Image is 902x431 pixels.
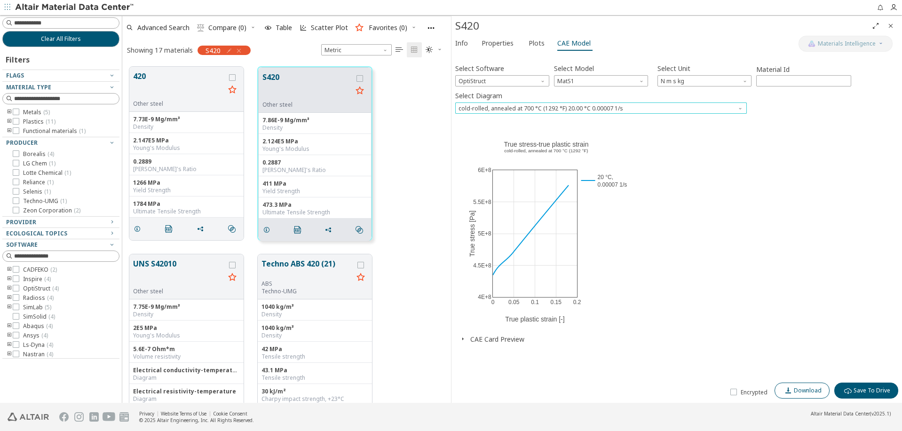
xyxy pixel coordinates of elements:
div: [PERSON_NAME]'s Ratio [262,166,367,174]
div: Unit System [321,44,392,55]
div: Showing 17 materials [127,46,193,55]
div: Yield Strength [133,187,240,194]
div: Other steel [262,101,352,109]
button: Similar search [224,219,244,238]
span: ( 4 ) [48,313,55,321]
span: ( 1 ) [60,197,67,205]
div: © 2025 Altair Engineering, Inc. All Rights Reserved. [139,417,254,423]
i: toogle group [6,275,13,283]
span: Provider [6,218,36,226]
span: Favorites (0) [369,24,407,31]
div: 42 MPa [261,345,368,353]
button: Similar search [351,220,371,239]
span: Encrypted [741,389,767,396]
div: 7.75E-9 Mg/mm³ [133,303,240,311]
span: ( 4 ) [47,350,53,358]
span: CADFEKO [23,266,57,274]
i: toogle group [6,285,13,292]
span: Flags [6,71,24,79]
span: Material Type [6,83,51,91]
span: Inspire [23,275,51,283]
div: 5.6E-7 Ohm*m [133,345,240,353]
span: Ansys [23,332,48,339]
span: cold-rolled, annealed at 700 °C (1292 °F) 20.00 °C 0.00007 1/s [455,102,747,114]
div: Yield Strength [262,188,367,195]
div: 2.124E5 MPa [262,138,367,145]
span: ( 4 ) [44,275,51,283]
span: ( 2 ) [50,266,57,274]
span: Zeon Corporation [23,207,80,214]
div: Density [261,311,368,318]
button: Close [455,335,470,344]
span: Reliance [23,179,54,186]
button: Full Screen [868,18,883,33]
span: Metals [23,109,50,116]
div: Charpy impact strength, +23°C [261,395,368,403]
div: 1040 kg/m³ [261,303,368,311]
span: Selenis [23,188,51,196]
i:  [165,225,173,233]
i: toogle group [6,127,13,135]
span: SimLab [23,304,51,311]
button: Share [320,220,340,239]
button: Theme [422,42,446,57]
span: Techno-UMG [23,197,67,205]
span: ( 2 ) [74,206,80,214]
button: Download [775,383,830,399]
div: Other steel [133,288,225,295]
i: toogle group [6,332,13,339]
span: N m s kg [657,75,752,86]
span: Properties [482,36,514,51]
i: toogle group [6,109,13,116]
span: Save To Drive [854,387,890,394]
button: Favorite [353,270,368,285]
i:  [411,46,418,54]
span: ( 4 ) [47,294,54,302]
span: Table [276,24,292,31]
span: S420 [206,46,221,55]
span: Plastics [23,118,55,125]
span: ( 4 ) [41,331,48,339]
div: 0.2887 [262,159,367,166]
div: Unit [657,75,752,86]
div: Density [133,311,240,318]
i: toogle group [6,322,13,330]
img: Altair Engineering [8,413,49,421]
button: Clear All Filters [2,31,119,47]
button: 420 [133,71,225,100]
label: Select Diagram [455,89,502,102]
label: Select Software [455,62,504,75]
span: Metric [321,44,392,55]
button: Producer [2,137,119,149]
div: Volume resistivity [133,353,240,360]
div: 2E5 MPa [133,324,240,332]
span: ( 1 ) [44,188,51,196]
span: ( 1 ) [79,127,86,135]
p: Techno-UMG [261,288,353,295]
div: Ultimate Tensile Strength [133,208,240,215]
span: SimSolid [23,313,55,321]
span: ( 1 ) [49,159,55,167]
a: Cookie Consent [213,410,247,417]
a: Privacy [139,410,154,417]
span: Advanced Search [137,24,190,31]
div: 473.3 MPa [262,201,367,209]
span: ( 1 ) [64,169,71,177]
span: CAE Model [557,36,591,51]
i: toogle group [6,294,13,302]
span: Ls-Dyna [23,341,53,349]
input: Start Number [757,76,851,86]
div: Diagram [133,374,240,382]
button: CAE Card Preview [470,335,524,344]
i: toogle group [6,266,13,274]
div: Density [133,123,240,131]
div: 7.86E-9 Mg/mm³ [262,117,367,124]
button: Share [192,219,212,238]
span: LG Chem [23,160,55,167]
span: Scatter Plot [311,24,348,31]
div: ABS [261,280,353,288]
button: Material Type [2,82,119,93]
div: 1784 MPa [133,200,240,208]
div: Other steel [133,100,225,108]
div: Software [455,75,549,86]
